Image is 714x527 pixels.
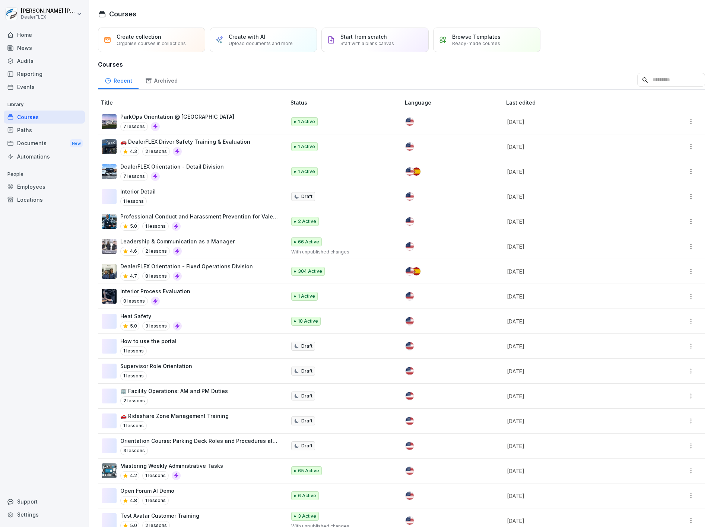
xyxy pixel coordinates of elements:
p: 1 lessons [120,346,147,355]
div: Home [4,28,85,41]
img: us.svg [406,267,414,275]
p: [DATE] [507,417,645,425]
p: Test Avatar Customer Training [120,512,199,520]
p: DealerFLEX Orientation - Detail Division [120,163,224,170]
img: us.svg [406,417,414,425]
p: 4.3 [130,148,137,155]
p: [DATE] [507,517,645,525]
div: Reporting [4,67,85,80]
p: [DATE] [507,268,645,275]
p: [DATE] [507,442,645,450]
p: Start with a blank canvas [340,41,394,46]
p: 65 Active [298,467,319,474]
p: 1 Active [298,168,315,175]
p: 1 lessons [120,371,147,380]
p: Leadership & Communication as a Manager [120,237,235,245]
img: us.svg [406,467,414,475]
p: Draft [301,393,312,399]
p: ParkOps Orientation @ [GEOGRAPHIC_DATA] [120,113,234,121]
p: [DATE] [507,467,645,475]
p: [DATE] [507,218,645,226]
p: 7 lessons [120,122,148,131]
p: [DATE] [507,392,645,400]
img: kjfutcfrxfzene9jr3907i3p.png [102,239,117,254]
p: [DATE] [507,243,645,250]
img: us.svg [406,167,414,176]
p: Last edited [506,99,654,106]
p: 3 lessons [120,446,148,455]
p: 2 lessons [142,147,170,156]
img: us.svg [406,367,414,375]
p: 🚗 DealerFLEX Driver Safety Training & Evaluation [120,138,250,146]
img: us.svg [406,317,414,325]
div: New [70,139,83,148]
p: 1 lessons [120,197,147,206]
img: us.svg [406,242,414,250]
p: [DATE] [507,317,645,325]
a: Events [4,80,85,93]
p: Draft [301,368,312,374]
div: Documents [4,137,85,150]
p: 3 Active [298,513,316,520]
img: us.svg [406,342,414,350]
p: 66 Active [298,239,319,245]
p: [DATE] [507,367,645,375]
img: sfn3g4xwgh0s8pqp78fc3q2n.png [102,463,117,478]
a: DocumentsNew [4,137,85,150]
a: News [4,41,85,54]
p: [DATE] [507,143,645,151]
p: 2 lessons [142,247,170,256]
p: Orientation Course: Parking Deck Roles and Procedures at [GEOGRAPHIC_DATA] [120,437,279,445]
p: 4.7 [130,273,137,280]
p: Interior Detail [120,188,156,195]
p: [DATE] [507,293,645,300]
p: DealerFLEX Orientation - Fixed Operations Division [120,262,253,270]
a: Recent [98,70,139,89]
p: 1 Active [298,118,315,125]
p: [DATE] [507,118,645,126]
img: us.svg [406,492,414,500]
p: Start from scratch [340,33,387,40]
p: [DATE] [507,492,645,500]
img: khwf6t635m3uuherk2l21o2v.png [102,289,117,304]
p: Upload documents and more [229,41,293,46]
p: 1 Active [298,143,315,150]
p: 🚗 Rideshare Zone Management Training [120,412,229,420]
p: 2 Active [298,218,316,225]
p: 4.6 [130,248,137,255]
img: us.svg [406,292,414,300]
img: es.svg [412,167,421,176]
p: Language [405,99,504,106]
p: Draft [301,343,312,349]
a: Paths [4,124,85,137]
p: Draft [301,193,312,200]
p: 🏢 Facility Operations: AM and PM Duties [120,387,228,395]
p: Library [4,99,85,111]
img: es.svg [412,267,421,275]
p: Title [101,99,288,106]
p: With unpublished changes [291,249,393,255]
p: Draft [301,443,312,449]
img: v4gv5ils26c0z8ite08yagn2.png [102,264,117,279]
p: 4.2 [130,472,137,479]
p: 1 lessons [142,471,169,480]
img: yfsleesgksgx0a54tq96xrfr.png [102,214,117,229]
img: us.svg [406,442,414,450]
a: Settings [4,508,85,521]
a: Audits [4,54,85,67]
p: 5.0 [130,323,137,329]
p: Organise courses in collections [117,41,186,46]
div: Archived [139,70,184,89]
a: Locations [4,193,85,206]
p: [PERSON_NAME] [PERSON_NAME] [21,8,75,14]
img: us.svg [406,192,414,201]
p: 3 lessons [142,322,170,330]
a: Employees [4,180,85,193]
img: da8qswpfqixsakdmmzotmdit.png [102,139,117,154]
p: 1 lessons [142,496,169,505]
